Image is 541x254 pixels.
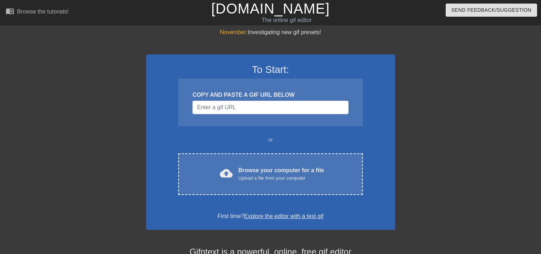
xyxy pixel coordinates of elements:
[238,175,324,182] div: Upload a file from your computer
[165,136,377,144] div: or
[446,4,537,17] button: Send Feedback/Suggestion
[146,28,395,37] div: Investigating new gif presets!
[6,7,69,18] a: Browse the tutorials!
[244,213,323,219] a: Explore the editor with a test gif
[220,167,233,180] span: cloud_upload
[6,7,14,15] span: menu_book
[184,16,389,25] div: The online gif editor
[17,9,69,15] div: Browse the tutorials!
[211,1,330,16] a: [DOMAIN_NAME]
[192,101,348,114] input: Username
[220,29,248,35] span: November:
[192,91,348,99] div: COPY AND PASTE A GIF URL BELOW
[451,6,531,15] span: Send Feedback/Suggestion
[238,166,324,182] div: Browse your computer for a file
[155,64,386,76] h3: To Start:
[155,212,386,221] div: First time?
